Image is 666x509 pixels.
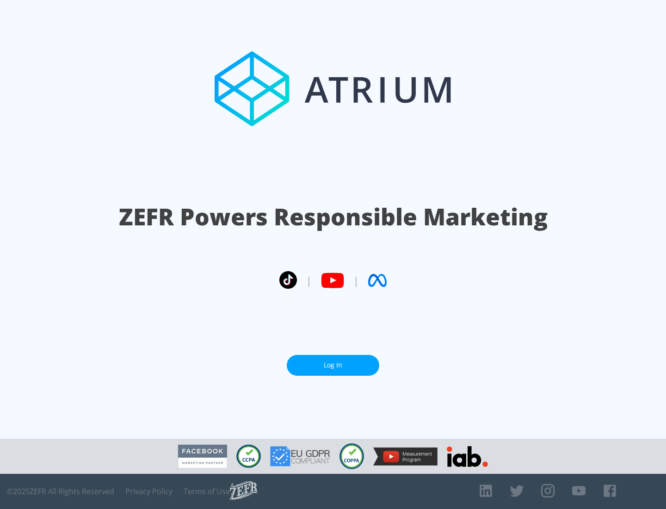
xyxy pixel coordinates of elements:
a: Terms of Use [184,487,230,496]
img: Facebook Marketing Partner [178,445,227,468]
img: GDPR Compliant [270,446,330,466]
img: YouTube Measurement Program [373,447,438,466]
img: COPPA Compliant [339,443,364,469]
a: Log In [287,355,379,376]
span: © 2025 ZEFR All Rights Reserved [7,487,114,496]
h1: ZEFR Powers Responsible Marketing [119,201,548,233]
span: | [353,273,359,287]
a: Privacy Policy [125,487,173,496]
img: IAB [447,446,488,467]
span: | [306,273,312,287]
img: CCPA Compliant [236,445,261,468]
